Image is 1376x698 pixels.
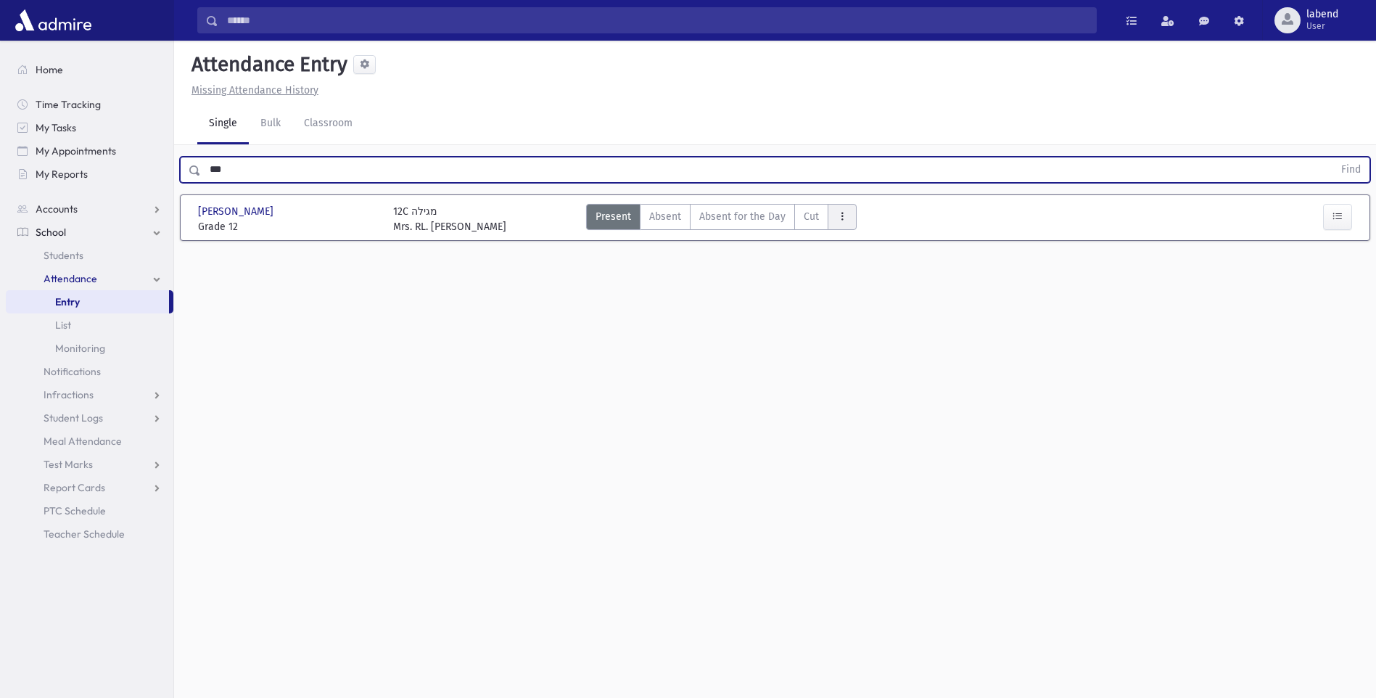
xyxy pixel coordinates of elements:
a: Report Cards [6,476,173,499]
span: My Appointments [36,144,116,157]
span: Accounts [36,202,78,215]
span: Absent for the Day [699,209,786,224]
span: Absent [649,209,681,224]
a: School [6,221,173,244]
a: Students [6,244,173,267]
a: My Tasks [6,116,173,139]
a: Single [197,104,249,144]
a: My Appointments [6,139,173,163]
a: List [6,313,173,337]
span: PTC Schedule [44,504,106,517]
span: Monitoring [55,342,105,355]
a: Monitoring [6,337,173,360]
span: Notifications [44,365,101,378]
div: 12C מגילה Mrs. RL. [PERSON_NAME] [393,204,506,234]
a: Teacher Schedule [6,522,173,546]
span: labend [1306,9,1338,20]
span: Attendance [44,272,97,285]
a: My Reports [6,163,173,186]
a: Attendance [6,267,173,290]
span: Meal Attendance [44,435,122,448]
a: Test Marks [6,453,173,476]
img: AdmirePro [12,6,95,35]
a: Infractions [6,383,173,406]
a: Bulk [249,104,292,144]
u: Missing Attendance History [191,84,318,97]
span: Cut [804,209,819,224]
span: Infractions [44,388,94,401]
a: Meal Attendance [6,430,173,453]
span: User [1306,20,1338,32]
a: Home [6,58,173,81]
span: Report Cards [44,481,105,494]
a: Entry [6,290,169,313]
span: [PERSON_NAME] [198,204,276,219]
span: Test Marks [44,458,93,471]
span: Grade 12 [198,219,379,234]
span: Time Tracking [36,98,101,111]
a: Missing Attendance History [186,84,318,97]
a: Student Logs [6,406,173,430]
div: AttTypes [586,204,857,234]
input: Search [218,7,1096,33]
a: Notifications [6,360,173,383]
span: Teacher Schedule [44,527,125,541]
span: School [36,226,66,239]
span: List [55,319,71,332]
span: My Reports [36,168,88,181]
a: Time Tracking [6,93,173,116]
a: Accounts [6,197,173,221]
span: Present [596,209,631,224]
button: Find [1332,157,1369,182]
span: Entry [55,295,80,308]
h5: Attendance Entry [186,52,347,77]
a: PTC Schedule [6,499,173,522]
a: Classroom [292,104,364,144]
span: Students [44,249,83,262]
span: Student Logs [44,411,103,424]
span: Home [36,63,63,76]
span: My Tasks [36,121,76,134]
